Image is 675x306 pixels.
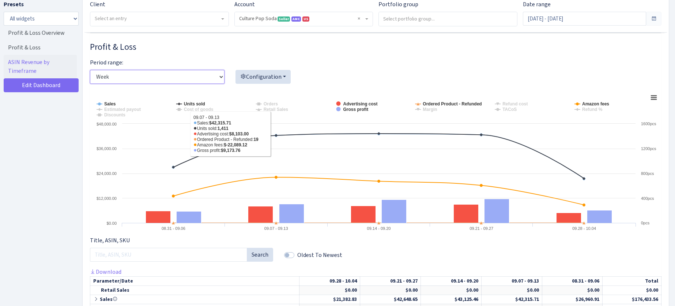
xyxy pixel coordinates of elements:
label: Period range: [90,58,123,67]
tspan: 08.31 - 09.06 [162,226,185,231]
a: ASIN Revenue by Timeframe [4,55,77,78]
span: Culture Pop Soda <span class="badge badge-success">Seller</span><span class="badge badge-primary"... [239,15,364,22]
text: 0pcs [641,221,650,225]
td: $176,433.56 [603,295,661,304]
button: Search [247,248,273,262]
text: $36,000.00 [97,146,117,151]
input: Title, ASIN, SKU [90,248,247,262]
label: Title, ASIN, SKU [90,236,130,245]
td: $42,648.65 [360,295,421,304]
td: $26,960.91 [542,295,603,304]
td: $0.00 [421,286,481,295]
a: Download [90,268,121,276]
td: $0.00 [542,286,603,295]
tspan: Units sold [184,101,205,107]
tspan: TACoS [502,107,517,112]
span: US [302,16,309,22]
tspan: Advertising cost [343,101,377,107]
td: $0.00 [299,286,360,295]
tspan: Ordered Product - Refunded [423,101,482,107]
tspan: Cost of goods [184,107,214,112]
span: 09.14 - 09.20 [451,277,478,284]
tspan: 09.28 - 10.04 [572,226,596,231]
tspan: Margin [423,107,437,112]
tspan: Sales [104,101,116,107]
tspan: Refund % [582,107,603,112]
text: $12,000.00 [97,196,117,201]
tspan: Gross profit [343,107,368,112]
td: $42,315.71 [481,295,542,304]
td: $0.00 [481,286,542,295]
input: Select portfolio group... [379,12,517,25]
a: Edit Dashboard [4,78,79,92]
a: Profit & Loss [4,40,77,55]
tspan: Orders [264,101,278,107]
label: Oldest To Newest [297,251,342,260]
span: Culture Pop Soda <span class="badge badge-success">Seller</span><span class="badge badge-primary"... [235,12,373,26]
tspan: Refund cost [502,101,528,107]
text: $24,000.00 [97,171,117,176]
text: 1600pcs [641,122,656,126]
td: Sales [90,295,299,304]
td: Retail Sales [90,286,299,295]
tspan: 09.21 - 09.27 [470,226,493,231]
td: Parameter/Date [90,276,299,286]
td: Total [603,276,661,286]
tspan: Retail Sales [264,107,289,112]
td: $43,125.46 [421,295,481,304]
tspan: Estimated payout [104,107,141,112]
span: AMC [291,16,301,22]
span: 09.07 - 09.13 [512,277,539,284]
text: 400pcs [641,196,654,201]
span: 09.21 - 09.27 [390,277,418,284]
td: $0.00 [603,286,661,295]
span: Seller [278,16,290,22]
tspan: Amazon fees [582,101,609,107]
text: $0.00 [106,221,117,225]
span: Select an entry [95,15,127,22]
h3: Widget #28 [90,42,661,52]
tspan: Discounts [104,112,125,117]
td: $21,382.83 [299,295,360,304]
button: Configuration [235,70,291,84]
span: Remove all items [358,15,360,22]
a: Profit & Loss Overview [4,26,77,40]
tspan: 09.07 - 09.13 [264,226,288,231]
td: $0.00 [360,286,421,295]
text: $48,000.00 [97,122,117,126]
text: 800pcs [641,171,654,176]
tspan: 09.14 - 09.20 [367,226,391,231]
text: 1200pcs [641,146,656,151]
span: 09.28 - 10.04 [329,277,357,284]
span: 08.31 - 09.06 [572,277,599,284]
